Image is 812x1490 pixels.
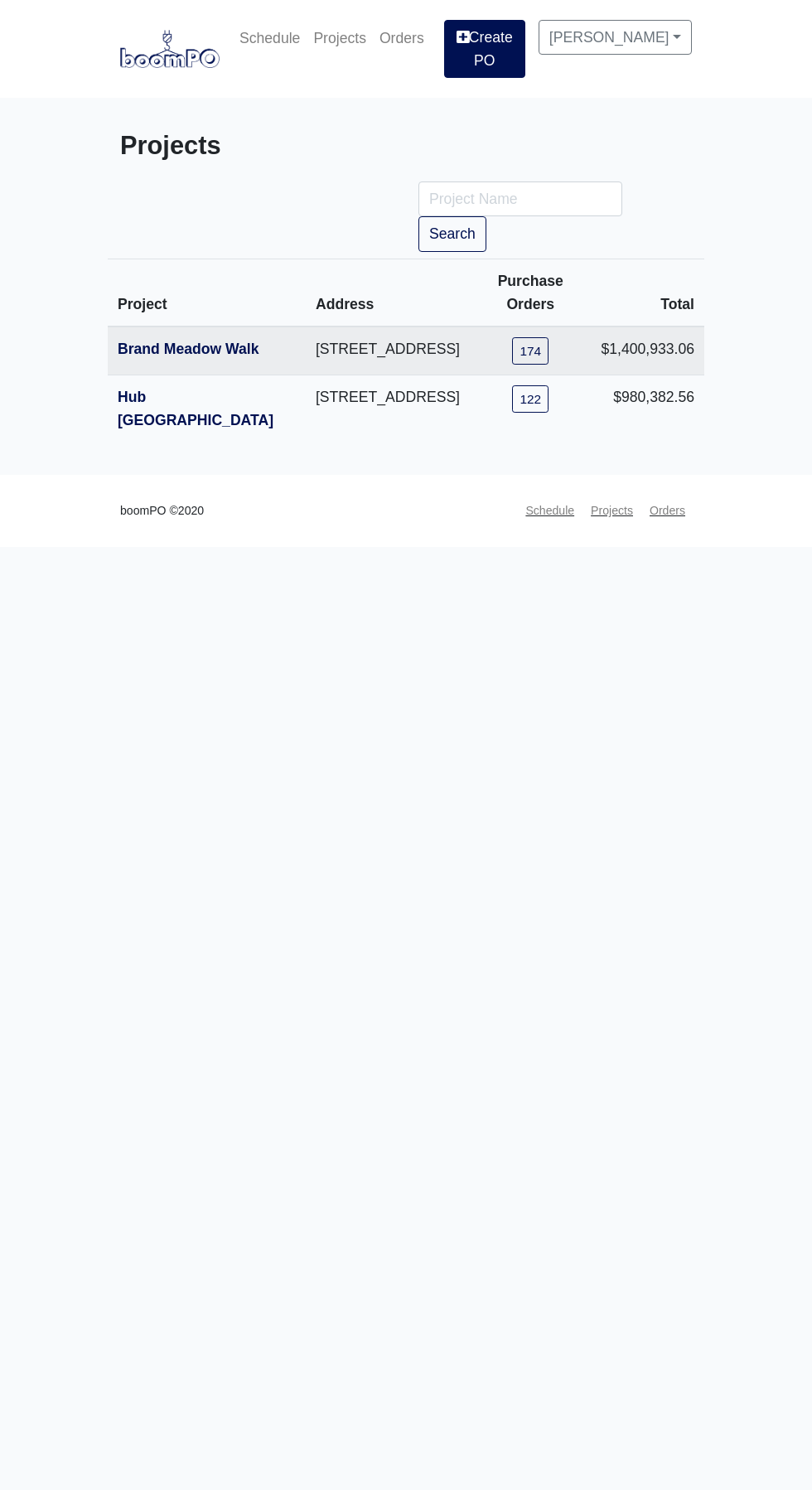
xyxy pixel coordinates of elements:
a: Create PO [444,20,525,78]
th: Address [306,259,470,327]
small: boomPO ©2020 [120,501,204,520]
a: Brand Meadow Walk [118,341,259,357]
th: Total [591,259,704,327]
td: [STREET_ADDRESS] [306,375,470,442]
img: boomPO [120,30,220,68]
a: Orders [373,20,431,56]
th: Project [108,259,306,327]
a: Schedule [519,495,581,527]
td: $980,382.56 [591,375,704,442]
a: [PERSON_NAME] [539,20,692,55]
a: Projects [307,20,373,56]
a: Schedule [233,20,307,56]
th: Purchase Orders [470,259,591,327]
button: Search [418,216,486,251]
a: Hub [GEOGRAPHIC_DATA] [118,389,273,428]
a: Projects [584,495,640,527]
td: [STREET_ADDRESS] [306,327,470,375]
a: Orders [643,495,692,527]
a: 122 [512,385,549,413]
input: Project Name [418,181,622,216]
h3: Projects [120,131,394,162]
a: 174 [512,337,549,365]
td: $1,400,933.06 [591,327,704,375]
